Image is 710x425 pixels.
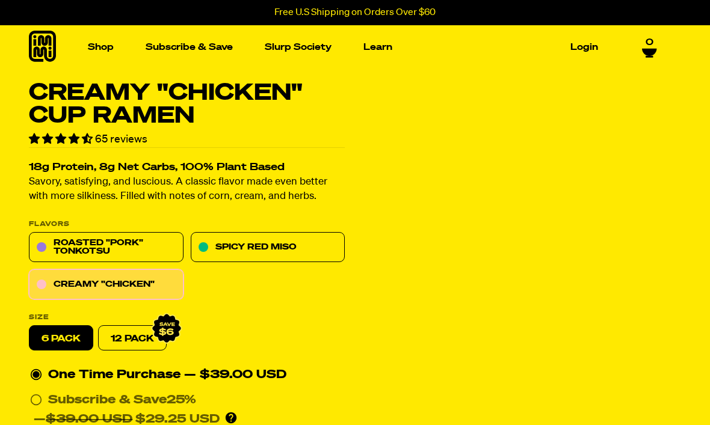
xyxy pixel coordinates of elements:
a: Slurp Society [260,38,336,57]
a: Subscribe & Save [141,38,238,57]
span: 0 [646,37,653,48]
div: One Time Purchase [30,365,344,385]
p: Flavors [29,221,345,228]
label: 6 pack [29,326,93,351]
a: Learn [359,38,397,57]
a: Shop [83,38,119,57]
label: Size [29,314,345,321]
h2: 18g Protein, 8g Net Carbs, 100% Plant Based [29,163,345,173]
span: 4.71 stars [29,134,95,145]
nav: Main navigation [83,25,603,69]
a: Login [566,38,603,57]
h1: Creamy "Chicken" Cup Ramen [29,82,345,127]
a: 12 Pack [98,326,167,351]
p: Free U.S Shipping on Orders Over $60 [274,7,436,18]
div: Subscribe & Save [48,391,196,410]
a: 0 [642,37,657,58]
p: Savory, satisfying, and luscious. A classic flavor made even better with more silkiness. Filled w... [29,176,345,204]
span: 25% [167,394,196,406]
a: Creamy "Chicken" [29,270,184,300]
a: Roasted "Pork" Tonkotsu [29,233,184,263]
a: Spicy Red Miso [191,233,345,263]
span: 65 reviews [95,134,147,145]
div: — $39.00 USD [184,365,286,385]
